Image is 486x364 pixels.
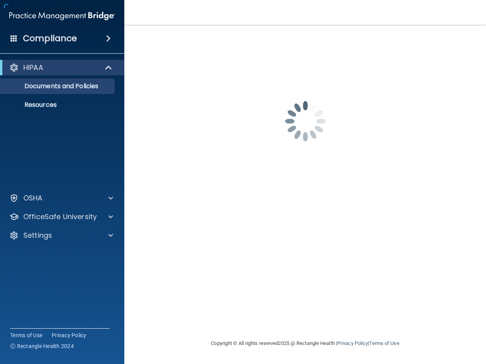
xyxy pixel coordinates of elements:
p: Documents and Policies [5,82,111,90]
a: Terms of Use [10,331,42,339]
h4: Compliance [23,33,77,44]
img: PMB logo [9,8,115,24]
a: Terms of Use [369,340,399,346]
a: Settings [9,231,113,240]
a: OSHA [9,193,113,203]
a: Privacy Policy [337,340,368,346]
p: OSHA [23,193,43,203]
a: HIPAA [9,63,113,72]
a: OfficeSafe University [9,212,113,221]
span: Ⓒ Rectangle Health 2024 [10,342,74,350]
div: Copyright © All rights reserved 2025 @ Rectangle Health | | [164,331,447,356]
p: Resources [5,101,111,109]
p: HIPAA [23,63,43,72]
iframe: Drift Widget Chat Controller [352,309,477,340]
img: spinner.e123f6fc.gif [267,82,344,160]
p: Settings [23,231,52,240]
a: Privacy Policy [52,331,87,339]
p: OfficeSafe University [23,212,97,221]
